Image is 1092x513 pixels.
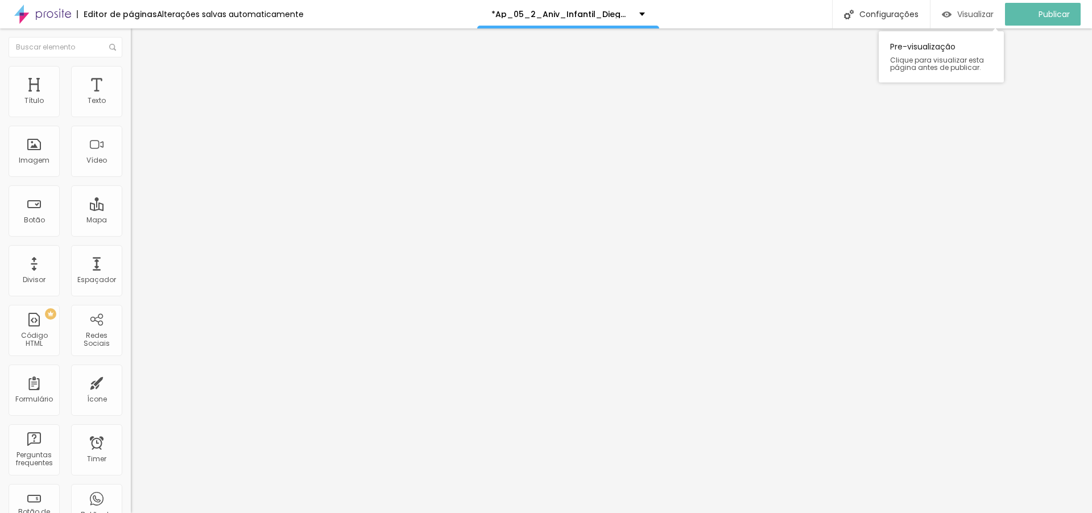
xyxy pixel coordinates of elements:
button: Publicar [1005,3,1081,26]
div: Texto [88,97,106,105]
span: Visualizar [957,10,994,19]
div: Mapa [86,216,107,224]
span: Publicar [1039,10,1070,19]
input: Buscar elemento [9,37,122,57]
div: Ícone [87,395,107,403]
button: Visualizar [930,3,1005,26]
img: Icone [109,44,116,51]
span: Clique para visualizar esta página antes de publicar. [890,56,992,71]
div: Espaçador [77,276,116,284]
div: Código HTML [11,332,56,348]
iframe: Editor [131,28,1092,513]
div: Divisor [23,276,45,284]
p: *Ap_05_2_Aniv_Infantil_Diego_Rocha [491,10,631,18]
img: Icone [844,10,854,19]
div: Título [24,97,44,105]
div: Formulário [15,395,53,403]
div: Alterações salvas automaticamente [157,10,304,18]
div: Editor de páginas [77,10,157,18]
img: view-1.svg [942,10,952,19]
div: Redes Sociais [74,332,119,348]
div: Perguntas frequentes [11,451,56,468]
div: Imagem [19,156,49,164]
div: Pre-visualização [879,31,1004,82]
div: Vídeo [86,156,107,164]
div: Timer [87,455,106,463]
div: Botão [24,216,45,224]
